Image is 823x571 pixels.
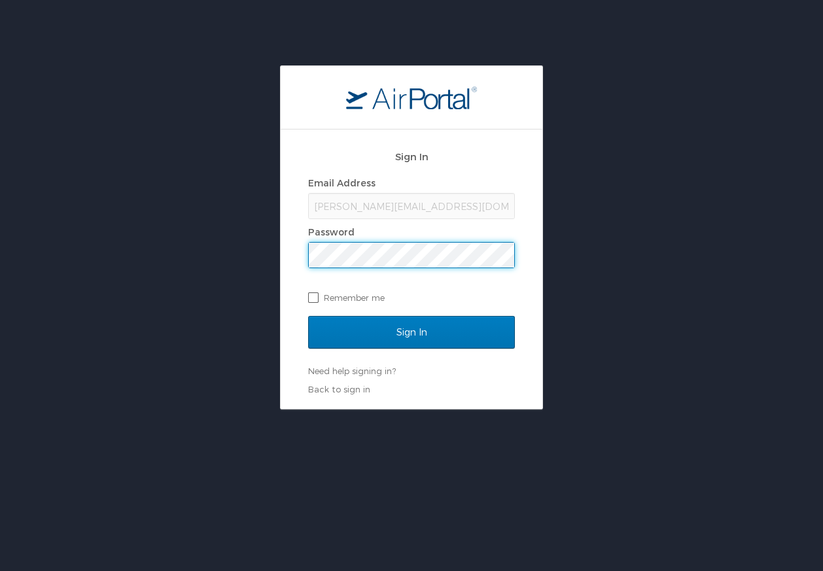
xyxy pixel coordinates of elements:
a: Need help signing in? [308,366,396,376]
label: Email Address [308,177,376,188]
img: logo [346,86,477,109]
h2: Sign In [308,149,515,164]
label: Remember me [308,288,515,307]
a: Back to sign in [308,384,370,394]
label: Password [308,226,355,237]
input: Sign In [308,316,515,349]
